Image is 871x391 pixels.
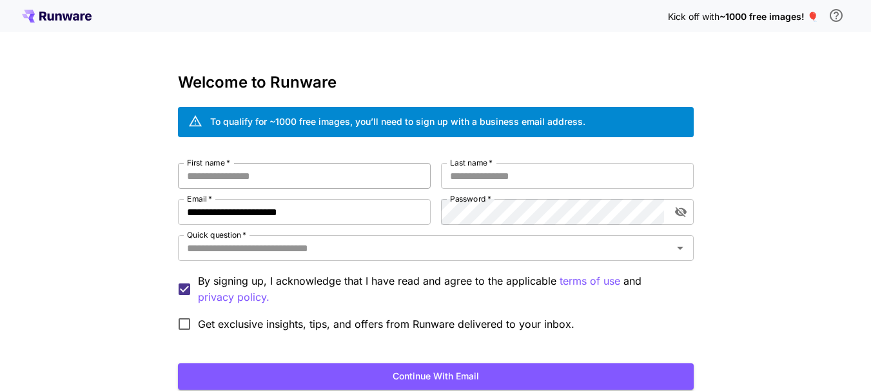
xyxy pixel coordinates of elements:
[198,289,269,305] p: privacy policy.
[187,157,230,168] label: First name
[560,273,620,289] button: By signing up, I acknowledge that I have read and agree to the applicable and privacy policy.
[198,273,683,305] p: By signing up, I acknowledge that I have read and agree to the applicable and
[668,11,719,22] span: Kick off with
[669,200,692,224] button: toggle password visibility
[198,316,574,332] span: Get exclusive insights, tips, and offers from Runware delivered to your inbox.
[719,11,818,22] span: ~1000 free images! 🎈
[823,3,849,28] button: In order to qualify for free credit, you need to sign up with a business email address and click ...
[450,193,491,204] label: Password
[187,229,246,240] label: Quick question
[671,239,689,257] button: Open
[450,157,493,168] label: Last name
[198,289,269,305] button: By signing up, I acknowledge that I have read and agree to the applicable terms of use and
[187,193,212,204] label: Email
[210,115,585,128] div: To qualify for ~1000 free images, you’ll need to sign up with a business email address.
[178,73,694,91] h3: Welcome to Runware
[560,273,620,289] p: terms of use
[178,363,694,390] button: Continue with email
